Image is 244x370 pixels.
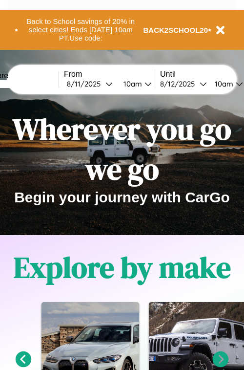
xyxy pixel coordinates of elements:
div: 8 / 12 / 2025 [160,79,200,88]
label: From [64,70,155,79]
h1: Explore by make [14,247,231,287]
button: 10am [116,79,155,89]
button: Back to School savings of 20% in select cities! Ends [DATE] 10am PT.Use code: [18,15,143,45]
button: 8/11/2025 [64,79,116,89]
div: 8 / 11 / 2025 [67,79,105,88]
div: 10am [210,79,236,88]
b: BACK2SCHOOL20 [143,26,208,34]
div: 10am [119,79,144,88]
